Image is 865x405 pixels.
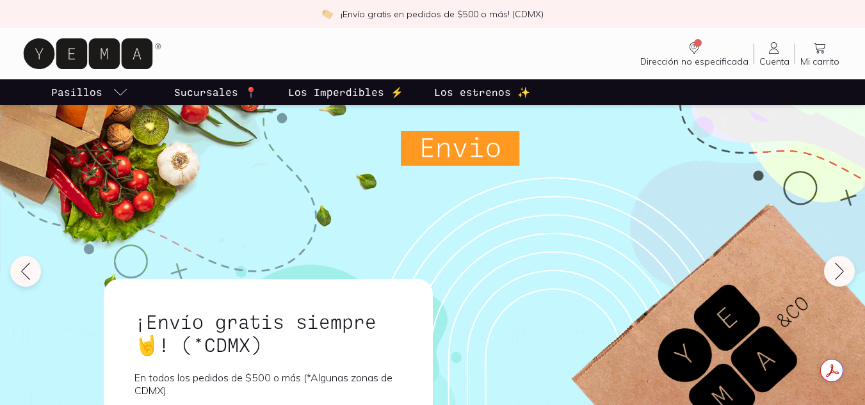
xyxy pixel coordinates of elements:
[432,79,533,105] a: Los estrenos ✨
[172,79,260,105] a: Sucursales 📍
[635,40,754,67] a: Dirección no especificada
[286,79,406,105] a: Los Imperdibles ⚡️
[174,84,257,100] p: Sucursales 📍
[49,79,131,105] a: pasillo-todos-link
[759,56,789,67] span: Cuenta
[134,371,402,397] p: En todos los pedidos de $500 o más (*Algunas zonas de CDMX)
[434,84,530,100] p: Los estrenos ✨
[288,84,403,100] p: Los Imperdibles ⚡️
[800,56,839,67] span: Mi carrito
[754,40,795,67] a: Cuenta
[134,310,402,356] h1: ¡Envío gratis siempre🤘! (*CDMX)
[321,8,333,20] img: check
[51,84,102,100] p: Pasillos
[640,56,748,67] span: Dirección no especificada
[795,40,845,67] a: Mi carrito
[341,8,544,20] p: ¡Envío gratis en pedidos de $500 o más! (CDMX)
